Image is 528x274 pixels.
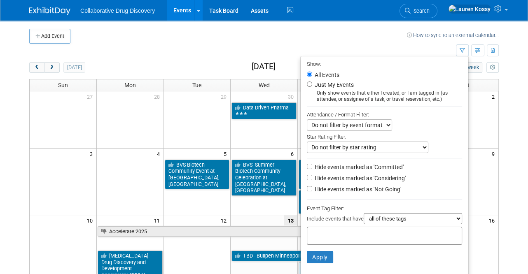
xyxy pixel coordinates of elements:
button: prev [29,62,44,73]
div: Show: [307,58,462,69]
label: Just My Events [313,81,354,89]
div: Event Tag Filter: [307,204,462,213]
a: How to sync to an external calendar... [407,32,499,38]
label: Hide events marked as 'Considering' [313,174,406,182]
div: Include events that have [307,213,462,227]
a: LRIG-[GEOGRAPHIC_DATA]: Robots & Rooftops [299,190,364,214]
span: 9 [491,149,498,159]
a: Search [400,4,437,18]
a: Data Driven Pharma [231,102,297,119]
div: Only show events that either I created, or I am tagged in (as attendee, or assignee of a task, or... [307,90,462,102]
span: 12 [220,215,230,225]
i: Personalize Calendar [490,65,495,70]
span: 2 [491,91,498,102]
button: next [44,62,59,73]
span: 3 [89,149,96,159]
a: BVS’ Summer Biotech Community Celebration at [GEOGRAPHIC_DATA], [GEOGRAPHIC_DATA] [231,160,297,196]
span: 28 [153,91,164,102]
span: 13 [284,215,297,225]
div: Star Rating Filter: [307,131,462,142]
button: Add Event [29,29,70,44]
span: 29 [220,91,230,102]
span: 27 [86,91,96,102]
span: Tue [192,82,201,88]
label: Hide events marked as 'Not Going' [313,185,401,193]
a: Accelerate 2025 [98,226,363,237]
button: myCustomButton [486,62,499,73]
span: 6 [290,149,297,159]
span: Wed [258,82,269,88]
span: Search [411,8,430,14]
span: Mon [124,82,136,88]
img: ExhibitDay [29,7,70,15]
span: 16 [488,215,498,225]
span: 4 [156,149,164,159]
button: [DATE] [63,62,85,73]
span: 11 [153,215,164,225]
span: Collaborative Drug Discovery [80,7,155,14]
img: Lauren Kossy [448,5,491,14]
span: 10 [86,215,96,225]
a: [GEOGRAPHIC_DATA] in [GEOGRAPHIC_DATA], [US_STATE] [299,160,364,190]
div: Attendance / Format Filter: [307,110,462,119]
span: Sun [58,82,68,88]
a: TBD - Bullpen Minneapolis Pitchfest [231,251,430,261]
button: Apply [307,251,333,263]
label: All Events [313,72,339,78]
a: BVS Biotech Community Event at [GEOGRAPHIC_DATA], [GEOGRAPHIC_DATA] [165,160,230,190]
label: Hide events marked as 'Committed' [313,163,404,171]
span: 5 [223,149,230,159]
button: week [463,62,482,73]
h2: [DATE] [252,62,276,71]
span: 30 [287,91,297,102]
